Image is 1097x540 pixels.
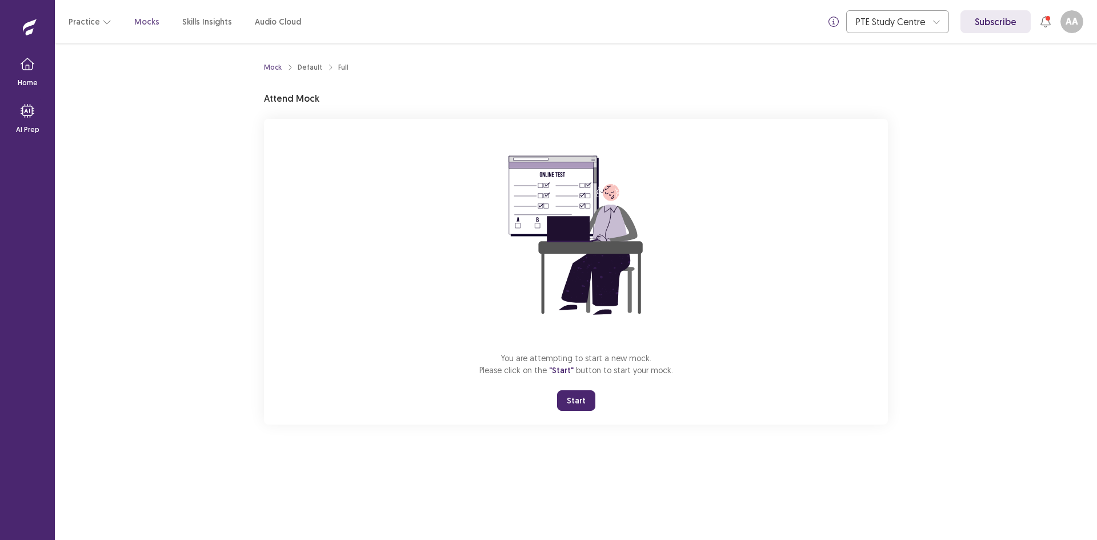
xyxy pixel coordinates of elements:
[134,16,159,28] a: Mocks
[338,62,349,73] div: Full
[473,133,679,338] img: attend-mock
[960,10,1031,33] a: Subscribe
[856,11,927,33] div: PTE Study Centre
[823,11,844,32] button: info
[264,62,282,73] a: Mock
[549,365,574,375] span: "Start"
[18,78,38,88] p: Home
[479,352,673,377] p: You are attempting to start a new mock. Please click on the button to start your mock.
[16,125,39,135] p: AI Prep
[264,62,349,73] nav: breadcrumb
[255,16,301,28] a: Audio Cloud
[182,16,232,28] a: Skills Insights
[557,390,595,411] button: Start
[264,91,319,105] p: Attend Mock
[298,62,322,73] div: Default
[69,11,111,32] button: Practice
[1060,10,1083,33] button: AA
